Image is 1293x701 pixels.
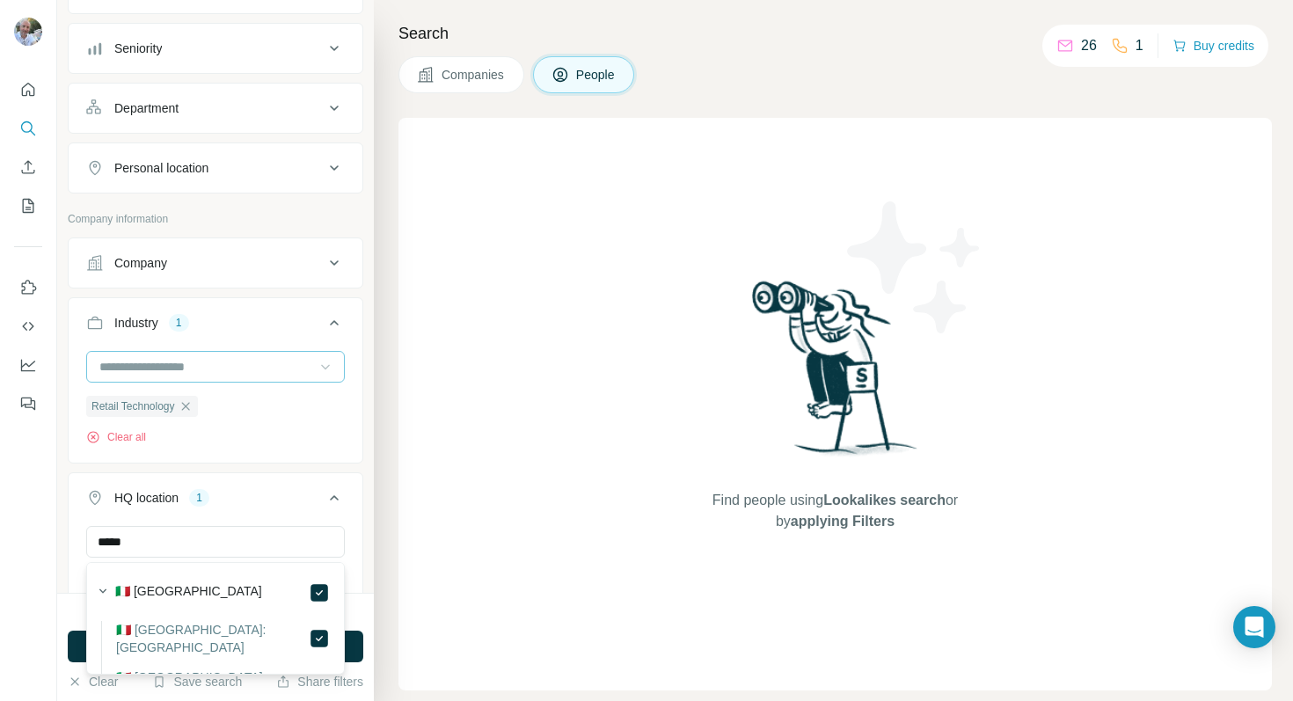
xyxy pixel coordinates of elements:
[114,40,162,57] div: Seniority
[69,87,362,129] button: Department
[14,113,42,144] button: Search
[114,159,208,177] div: Personal location
[169,315,189,331] div: 1
[1233,606,1275,648] div: Open Intercom Messenger
[116,621,309,656] label: 🇮🇹 [GEOGRAPHIC_DATA]: [GEOGRAPHIC_DATA]
[69,477,362,526] button: HQ location1
[823,493,946,507] span: Lookalikes search
[189,490,209,506] div: 1
[114,99,179,117] div: Department
[14,74,42,106] button: Quick start
[576,66,617,84] span: People
[791,514,895,529] span: applying Filters
[14,349,42,381] button: Dashboard
[114,314,158,332] div: Industry
[14,310,42,342] button: Use Surfe API
[68,631,363,662] button: Run search
[69,242,362,284] button: Company
[152,673,242,690] button: Save search
[114,489,179,507] div: HQ location
[442,66,506,84] span: Companies
[68,673,118,690] button: Clear
[69,27,362,69] button: Seniority
[69,147,362,189] button: Personal location
[68,211,363,227] p: Company information
[1081,35,1097,56] p: 26
[115,582,262,603] label: 🇮🇹 [GEOGRAPHIC_DATA]
[69,302,362,351] button: Industry1
[14,388,42,420] button: Feedback
[694,490,975,532] span: Find people using or by
[276,673,363,690] button: Share filters
[1136,35,1143,56] p: 1
[91,398,175,414] span: Retail Technology
[86,429,146,445] button: Clear all
[114,254,167,272] div: Company
[744,276,927,472] img: Surfe Illustration - Woman searching with binoculars
[398,21,1272,46] h4: Search
[14,151,42,183] button: Enrich CSV
[14,272,42,303] button: Use Surfe on LinkedIn
[836,188,994,347] img: Surfe Illustration - Stars
[1172,33,1254,58] button: Buy credits
[14,190,42,222] button: My lists
[14,18,42,46] img: Avatar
